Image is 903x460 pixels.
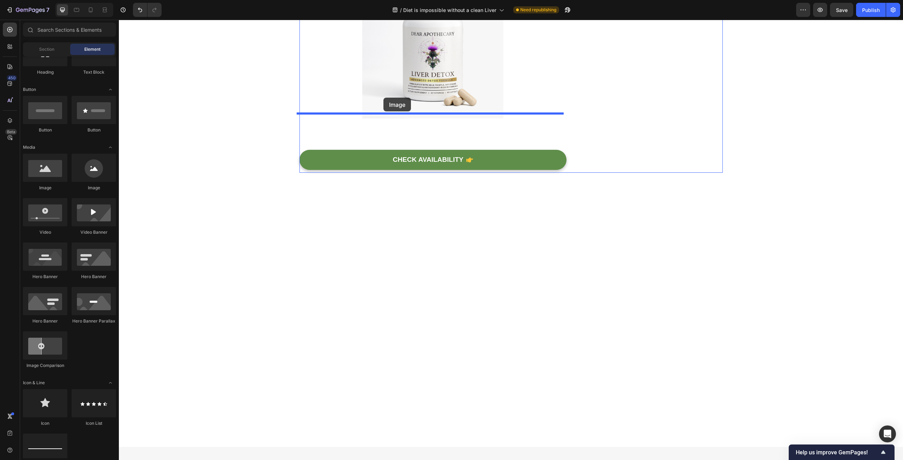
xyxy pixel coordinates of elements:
p: 7 [46,6,49,14]
span: Icon & Line [23,380,45,386]
div: Button [72,127,116,133]
span: Diet is impossible without a clean Liver [403,6,496,14]
span: Media [23,144,35,151]
span: Save [836,7,848,13]
button: Show survey - Help us improve GemPages! [796,448,887,456]
span: Need republishing [520,7,556,13]
div: Image Comparison [23,362,67,369]
input: Search Sections & Elements [23,23,116,37]
div: Hero Banner [23,274,67,280]
div: Icon [23,420,67,427]
div: Video [23,229,67,235]
span: / [400,6,402,14]
span: Section [39,46,54,53]
div: Image [72,185,116,191]
button: Save [830,3,853,17]
span: Toggle open [105,377,116,388]
iframe: Design area [119,20,903,460]
span: Element [84,46,101,53]
span: Button [23,86,36,93]
div: Button [23,127,67,133]
div: Hero Banner [72,274,116,280]
div: Icon List [72,420,116,427]
div: Undo/Redo [133,3,162,17]
div: Video Banner [72,229,116,235]
span: Toggle open [105,142,116,153]
div: Beta [5,129,17,135]
div: Open Intercom Messenger [879,425,896,442]
button: 7 [3,3,53,17]
div: Text Block [72,69,116,75]
button: Publish [856,3,886,17]
span: Help us improve GemPages! [796,449,879,456]
div: Hero Banner Parallax [72,318,116,324]
div: Image [23,185,67,191]
div: Hero Banner [23,318,67,324]
div: Heading [23,69,67,75]
div: 450 [7,75,17,81]
span: Toggle open [105,84,116,95]
div: Publish [862,6,880,14]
